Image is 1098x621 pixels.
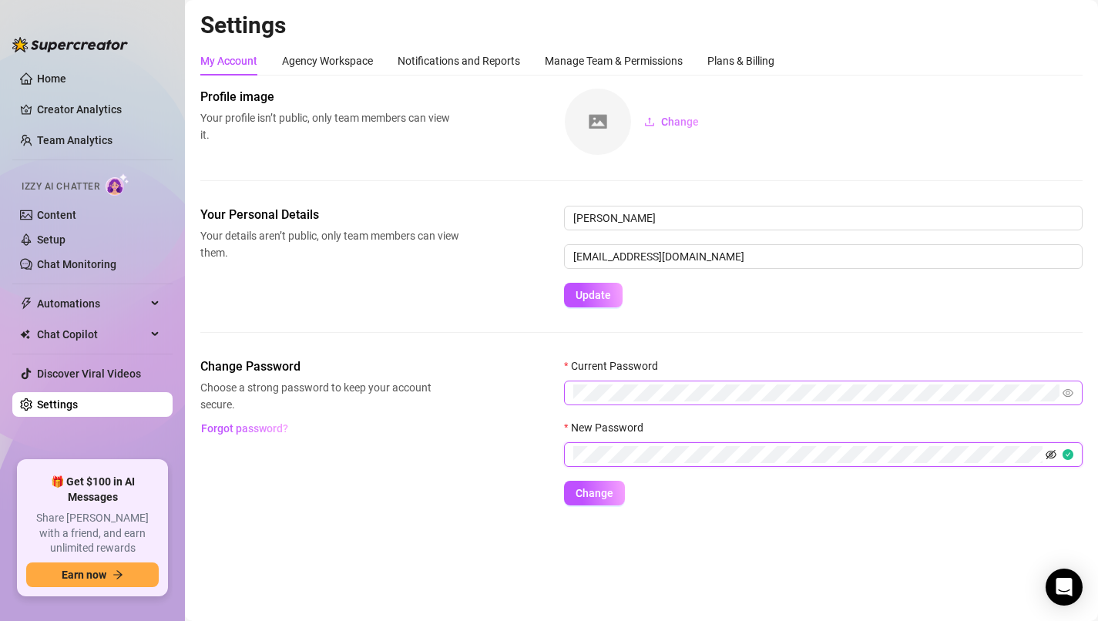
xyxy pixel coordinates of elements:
img: square-placeholder.png [565,89,631,155]
span: Your details aren’t public, only team members can view them. [200,227,459,261]
a: Settings [37,398,78,411]
a: Discover Viral Videos [37,368,141,380]
div: Open Intercom Messenger [1046,569,1083,606]
span: Choose a strong password to keep your account secure. [200,379,459,413]
label: Current Password [564,357,668,374]
a: Chat Monitoring [37,258,116,270]
span: Share [PERSON_NAME] with a friend, and earn unlimited rewards [26,511,159,556]
span: Izzy AI Chatter [22,180,99,194]
button: Update [564,283,623,307]
span: Profile image [200,88,459,106]
label: New Password [564,419,653,436]
div: Notifications and Reports [398,52,520,69]
span: Forgot password? [201,422,288,435]
span: eye-invisible [1046,449,1056,460]
input: Enter name [564,206,1083,230]
span: Update [576,289,611,301]
div: Plans & Billing [707,52,774,69]
a: Team Analytics [37,134,112,146]
a: Content [37,209,76,221]
h2: Settings [200,11,1083,40]
span: Chat Copilot [37,322,146,347]
span: 🎁 Get $100 in AI Messages [26,475,159,505]
span: Your Personal Details [200,206,459,224]
div: Manage Team & Permissions [545,52,683,69]
button: Change [632,109,711,134]
img: Chat Copilot [20,329,30,340]
a: Setup [37,233,65,246]
span: arrow-right [112,569,123,580]
span: Your profile isn’t public, only team members can view it. [200,109,459,143]
span: Automations [37,291,146,316]
span: thunderbolt [20,297,32,310]
span: upload [644,116,655,127]
button: Earn nowarrow-right [26,562,159,587]
span: eye [1063,388,1073,398]
span: Change Password [200,357,459,376]
span: Earn now [62,569,106,581]
img: AI Chatter [106,173,129,196]
div: Agency Workspace [282,52,373,69]
input: Enter new email [564,244,1083,269]
span: Change [661,116,699,128]
a: Home [37,72,66,85]
button: Change [564,481,625,505]
img: logo-BBDzfeDw.svg [12,37,128,52]
div: My Account [200,52,257,69]
input: New Password [573,446,1043,463]
span: Change [576,487,613,499]
input: Current Password [573,384,1059,401]
a: Creator Analytics [37,97,160,122]
button: Forgot password? [200,416,288,441]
